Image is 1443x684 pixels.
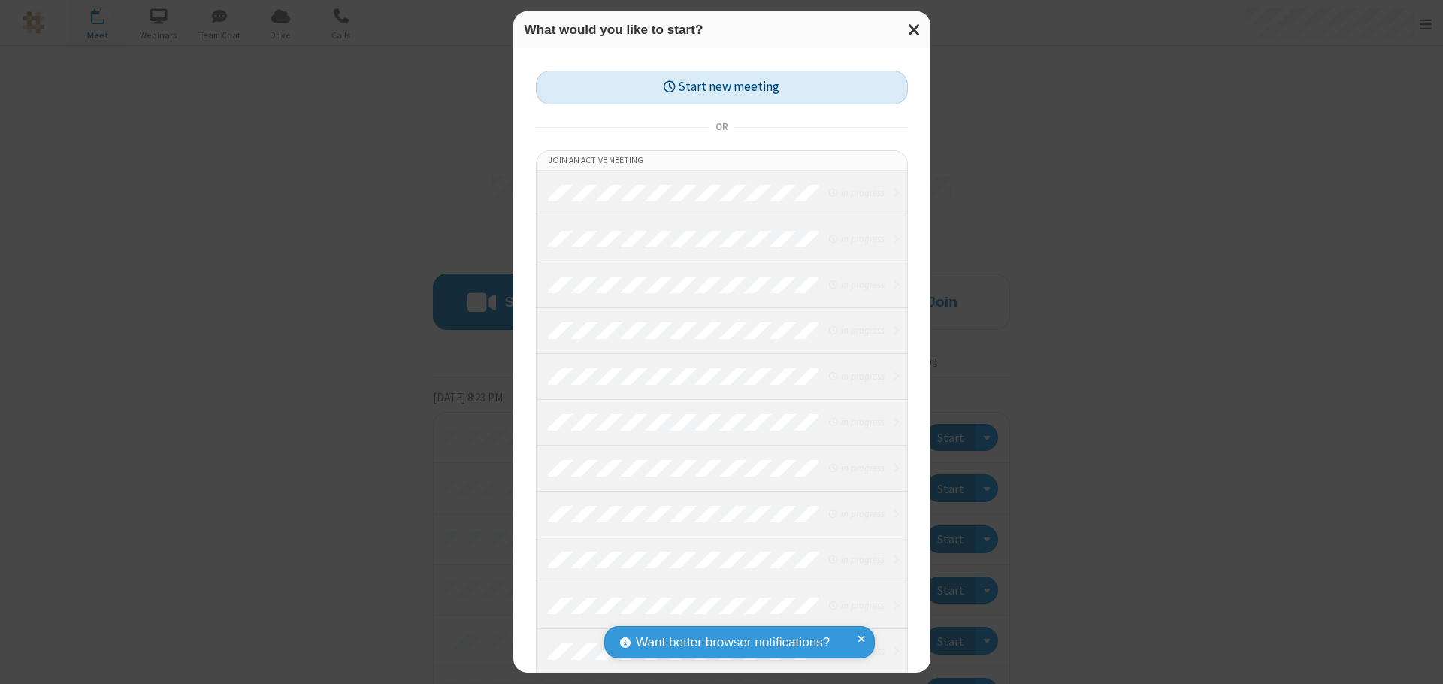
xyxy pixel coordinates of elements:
em: in progress [829,415,884,429]
span: Want better browser notifications? [636,633,830,652]
em: in progress [829,461,884,475]
em: in progress [829,277,884,292]
em: in progress [829,369,884,383]
em: in progress [829,232,884,246]
em: in progress [829,507,884,521]
button: Close modal [899,11,930,48]
em: in progress [829,552,884,567]
em: in progress [829,323,884,337]
em: in progress [829,598,884,613]
li: Join an active meeting [537,151,907,171]
button: Start new meeting [536,71,908,104]
em: in progress [829,186,884,200]
span: or [709,117,734,138]
h3: What would you like to start? [525,23,919,37]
